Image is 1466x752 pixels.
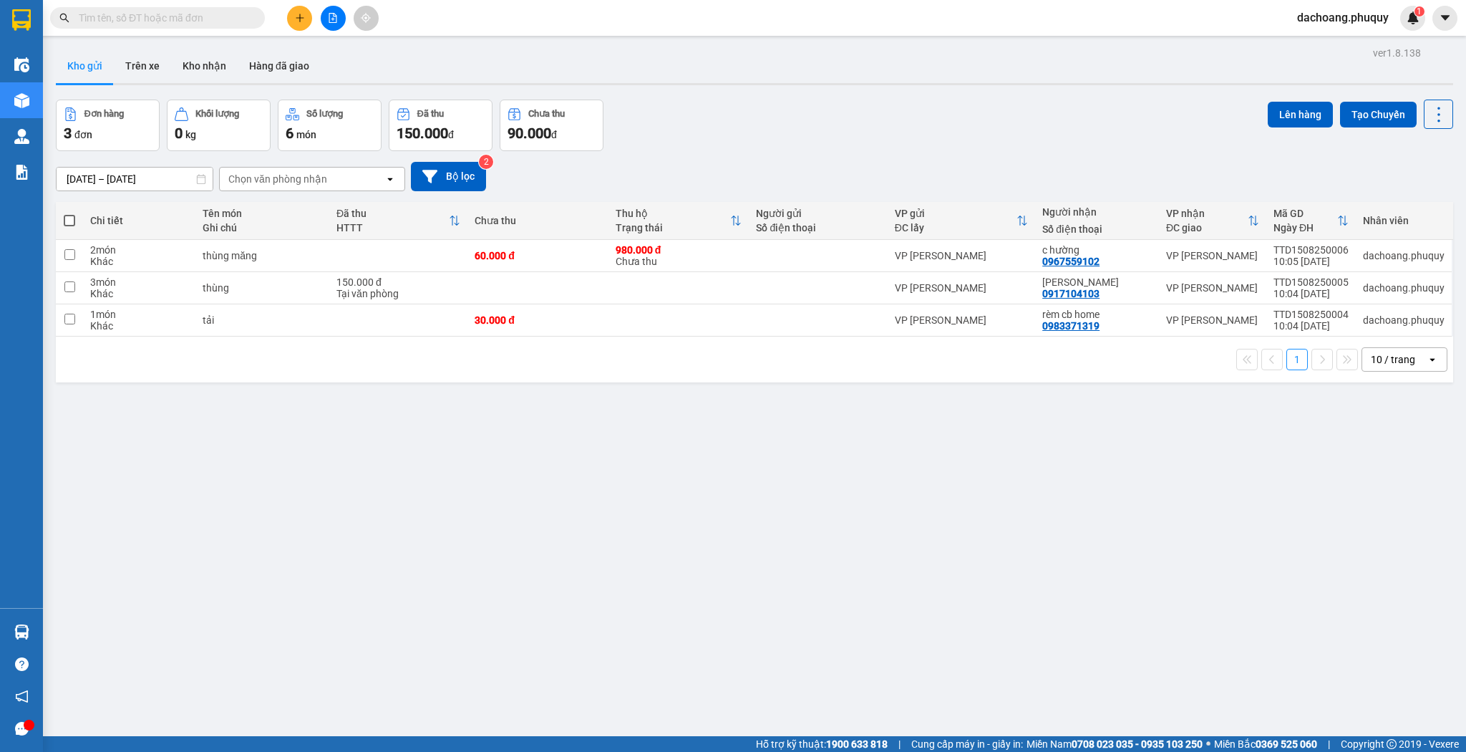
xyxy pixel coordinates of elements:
span: Miền Nam [1026,736,1203,752]
div: Tên món [203,208,322,219]
img: logo-vxr [12,9,31,31]
div: 980.000 đ [616,244,742,256]
div: Chi tiết [90,215,188,226]
span: notification [15,690,29,703]
div: Người nhận [1042,206,1152,218]
div: rèm cb home [1042,309,1152,320]
button: Trên xe [114,49,171,83]
img: warehouse-icon [14,93,29,108]
span: message [15,722,29,736]
strong: 0708 023 035 - 0935 103 250 [1072,738,1203,750]
span: đơn [74,129,92,140]
span: dachoang.phuquy [1286,9,1400,26]
div: Nhân viên [1363,215,1445,226]
span: aim [361,13,371,23]
button: aim [354,6,379,31]
img: warehouse-icon [14,129,29,144]
div: Người gửi [756,208,880,219]
sup: 2 [479,155,493,169]
div: TTD1508250004 [1273,309,1349,320]
div: dachoang.phuquy [1363,314,1445,326]
button: Đơn hàng3đơn [56,100,160,151]
div: TTD1508250006 [1273,244,1349,256]
div: thùng măng [203,250,322,261]
span: 150.000 [397,125,448,142]
div: 0983371319 [1042,320,1099,332]
span: plus [295,13,305,23]
th: Toggle SortBy [888,202,1035,240]
button: Kho nhận [171,49,238,83]
div: Số điện thoại [756,222,880,233]
div: Tại văn phòng [336,288,460,299]
div: VP [PERSON_NAME] [1166,250,1259,261]
span: copyright [1387,739,1397,749]
div: Khác [90,256,188,267]
th: Toggle SortBy [1159,202,1266,240]
div: 10:04 [DATE] [1273,288,1349,299]
th: Toggle SortBy [608,202,749,240]
div: VP [PERSON_NAME] [895,314,1028,326]
div: dachoang.phuquy [1363,282,1445,294]
div: Trạng thái [616,222,731,233]
div: 2 món [90,244,188,256]
img: warehouse-icon [14,57,29,72]
svg: open [384,173,396,185]
div: 10 / trang [1371,352,1415,367]
div: tải [203,314,322,326]
div: Chưa thu [528,109,565,119]
div: 3 món [90,276,188,288]
span: ⚪️ [1206,741,1210,747]
span: | [1328,736,1330,752]
button: Hàng đã giao [238,49,321,83]
div: c hường [1042,244,1152,256]
div: ĐC giao [1166,222,1248,233]
button: file-add [321,6,346,31]
span: search [59,13,69,23]
span: 1 [1417,6,1422,16]
div: 0917104103 [1042,288,1099,299]
div: VP [PERSON_NAME] [1166,314,1259,326]
sup: 1 [1414,6,1424,16]
div: VP [PERSON_NAME] [1166,282,1259,294]
div: ĐC lấy [895,222,1016,233]
div: Mã GD [1273,208,1337,219]
div: Thu hộ [616,208,731,219]
div: TTD1508250005 [1273,276,1349,288]
div: 60.000 đ [475,250,601,261]
svg: open [1427,354,1438,365]
th: Toggle SortBy [329,202,467,240]
button: caret-down [1432,6,1457,31]
div: 10:04 [DATE] [1273,320,1349,332]
span: 0 [175,125,183,142]
span: caret-down [1439,11,1452,24]
button: Bộ lọc [411,162,486,191]
button: Tạo Chuyến [1340,102,1417,127]
div: Chưa thu [616,244,742,267]
div: VP nhận [1166,208,1248,219]
span: Cung cấp máy in - giấy in: [911,736,1023,752]
span: món [296,129,316,140]
span: kg [185,129,196,140]
span: 3 [64,125,72,142]
div: Đã thu [417,109,444,119]
div: Khối lượng [195,109,239,119]
div: VP [PERSON_NAME] [895,282,1028,294]
div: Chọn văn phòng nhận [228,172,327,186]
button: Số lượng6món [278,100,382,151]
div: dachoang.phuquy [1363,250,1445,261]
div: thùng [203,282,322,294]
span: question-circle [15,657,29,671]
div: Đã thu [336,208,449,219]
div: 10:05 [DATE] [1273,256,1349,267]
div: c giang [1042,276,1152,288]
span: đ [551,129,557,140]
div: VP gửi [895,208,1016,219]
button: Kho gửi [56,49,114,83]
div: Số điện thoại [1042,223,1152,235]
div: Đơn hàng [84,109,124,119]
div: 150.000 đ [336,276,460,288]
div: Số lượng [306,109,343,119]
img: icon-new-feature [1407,11,1419,24]
div: Khác [90,288,188,299]
span: file-add [328,13,338,23]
